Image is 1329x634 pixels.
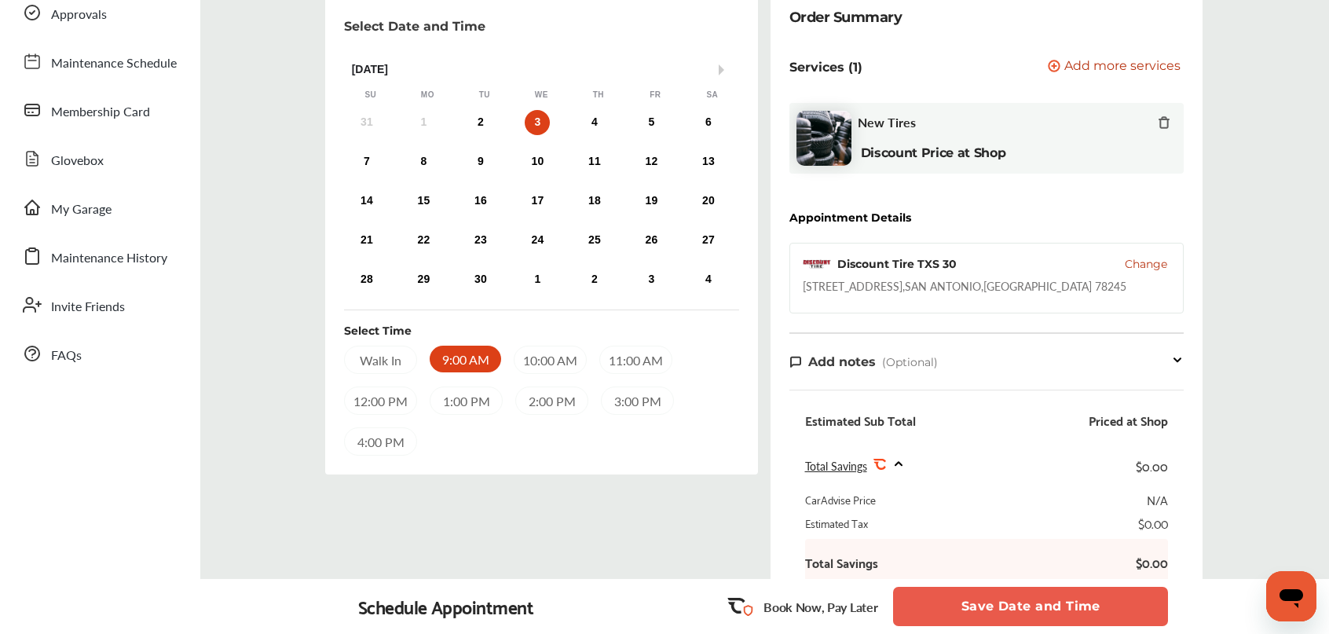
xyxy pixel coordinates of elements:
[808,354,876,369] span: Add notes
[696,267,721,292] div: Choose Saturday, October 4th, 2025
[411,189,436,214] div: Choose Monday, September 15th, 2025
[837,256,957,272] div: Discount Tire TXS 30
[1048,60,1184,75] a: Add more services
[858,115,916,130] span: New Tires
[639,267,664,292] div: Choose Friday, October 3rd, 2025
[51,151,104,171] span: Glovebox
[468,189,493,214] div: Choose Tuesday, September 16th, 2025
[805,492,876,508] div: CarAdvise Price
[419,90,435,101] div: Mo
[430,387,503,415] div: 1:00 PM
[805,412,916,428] div: Estimated Sub Total
[1064,60,1181,75] span: Add more services
[344,387,417,415] div: 12:00 PM
[468,110,493,135] div: Choose Tuesday, September 2nd, 2025
[796,111,851,166] img: new-tires-thumb.jpg
[468,149,493,174] div: Choose Tuesday, September 9th, 2025
[339,107,738,295] div: month 2025-09
[525,189,550,214] div: Choose Wednesday, September 17th, 2025
[51,53,177,74] span: Maintenance Schedule
[354,149,379,174] div: Choose Sunday, September 7th, 2025
[354,228,379,253] div: Choose Sunday, September 21st, 2025
[803,259,831,269] img: logo-discount-tire.png
[477,90,492,101] div: Tu
[525,267,550,292] div: Choose Wednesday, October 1st, 2025
[14,41,185,82] a: Maintenance Schedule
[411,149,436,174] div: Choose Monday, September 8th, 2025
[515,387,588,415] div: 2:00 PM
[354,110,379,135] div: Not available Sunday, August 31st, 2025
[344,346,417,374] div: Walk In
[696,110,721,135] div: Choose Saturday, September 6th, 2025
[639,228,664,253] div: Choose Friday, September 26th, 2025
[789,60,862,75] p: Services (1)
[51,102,150,123] span: Membership Card
[1089,412,1168,428] div: Priced at Shop
[599,346,672,374] div: 11:00 AM
[51,297,125,317] span: Invite Friends
[51,200,112,220] span: My Garage
[342,63,741,76] div: [DATE]
[14,90,185,130] a: Membership Card
[805,555,878,570] b: Total Savings
[805,515,868,531] div: Estimated Tax
[51,346,82,366] span: FAQs
[601,387,674,415] div: 3:00 PM
[882,355,938,369] span: (Optional)
[582,228,607,253] div: Choose Thursday, September 25th, 2025
[582,110,607,135] div: Choose Thursday, September 4th, 2025
[14,187,185,228] a: My Garage
[639,149,664,174] div: Choose Friday, September 12th, 2025
[789,6,902,28] div: Order Summary
[803,278,1126,294] div: [STREET_ADDRESS] , SAN ANTONIO , [GEOGRAPHIC_DATA] 78245
[533,90,549,101] div: We
[1048,60,1181,75] button: Add more services
[1136,455,1168,476] div: $0.00
[411,110,436,135] div: Not available Monday, September 1st, 2025
[525,149,550,174] div: Choose Wednesday, September 10th, 2025
[639,110,664,135] div: Choose Friday, September 5th, 2025
[1121,555,1168,570] b: $0.00
[647,90,663,101] div: Fr
[1125,256,1167,272] button: Change
[861,145,1006,160] b: Discount Price at Shop
[696,228,721,253] div: Choose Saturday, September 27th, 2025
[430,346,501,372] div: 9:00 AM
[411,267,436,292] div: Choose Monday, September 29th, 2025
[719,64,730,75] button: Next Month
[1147,492,1168,508] div: N/A
[763,598,877,616] p: Book Now, Pay Later
[893,587,1168,626] button: Save Date and Time
[582,267,607,292] div: Choose Thursday, October 2nd, 2025
[14,138,185,179] a: Glovebox
[411,228,436,253] div: Choose Monday, September 22nd, 2025
[696,149,721,174] div: Choose Saturday, September 13th, 2025
[582,189,607,214] div: Choose Thursday, September 18th, 2025
[468,228,493,253] div: Choose Tuesday, September 23rd, 2025
[789,211,911,224] div: Appointment Details
[639,189,664,214] div: Choose Friday, September 19th, 2025
[789,355,802,368] img: note-icon.db9493fa.svg
[696,189,721,214] div: Choose Saturday, September 20th, 2025
[591,90,606,101] div: Th
[51,248,167,269] span: Maintenance History
[344,19,485,34] p: Select Date and Time
[344,427,417,456] div: 4:00 PM
[525,228,550,253] div: Choose Wednesday, September 24th, 2025
[363,90,379,101] div: Su
[51,5,107,25] span: Approvals
[354,189,379,214] div: Choose Sunday, September 14th, 2025
[1138,515,1168,531] div: $0.00
[344,323,412,339] div: Select Time
[14,284,185,325] a: Invite Friends
[582,149,607,174] div: Choose Thursday, September 11th, 2025
[14,236,185,277] a: Maintenance History
[14,333,185,374] a: FAQs
[805,458,867,474] span: Total Savings
[705,90,720,101] div: Sa
[1266,571,1316,621] iframe: Button to launch messaging window
[358,596,534,618] div: Schedule Appointment
[354,267,379,292] div: Choose Sunday, September 28th, 2025
[468,267,493,292] div: Choose Tuesday, September 30th, 2025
